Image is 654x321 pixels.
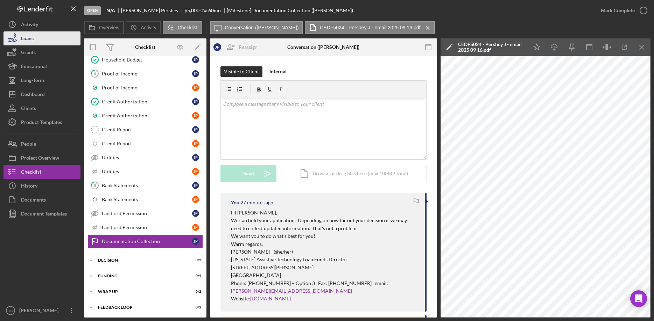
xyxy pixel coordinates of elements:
button: Internal [266,66,290,77]
button: Clients [3,101,80,115]
div: Document Templates [21,207,67,222]
div: J P [192,238,199,245]
div: 0 % [201,8,207,13]
a: Grants [3,45,80,59]
a: 6Proof of IncomeJP [87,67,203,81]
a: 8Bank StatementsJP [87,178,203,192]
div: Send [243,165,254,182]
div: Open [84,6,101,15]
div: Loans [21,31,34,47]
a: Landlord PermissionJP [87,206,203,220]
a: Credit AuthorizationJP [87,95,203,109]
button: Checklist [3,165,80,179]
a: Credit AuthorizationJP [87,109,203,123]
p: Hi [PERSON_NAME], [231,209,418,217]
a: Dashboard [3,87,80,101]
tspan: 8 [94,183,96,188]
a: Document Templates [3,207,80,221]
a: Documents [3,193,80,207]
button: Send [220,165,276,182]
button: Loans [3,31,80,45]
div: J P [213,43,221,51]
a: Product Templates [3,115,80,129]
div: [PERSON_NAME] [17,304,63,319]
a: [DOMAIN_NAME] [250,296,291,301]
div: J P [192,182,199,189]
button: Overview [84,21,124,34]
div: J P [192,126,199,133]
div: Grants [21,45,36,61]
div: Feedback Loop [98,305,184,309]
div: [Milestone] Documentation Collection ([PERSON_NAME]) [227,8,353,13]
div: J P [192,70,199,77]
label: Activity [141,25,156,30]
div: J P [192,140,199,147]
div: Checklist [21,165,41,181]
a: Household BudgetJP [87,53,203,67]
div: Credit Report [102,141,192,146]
div: J P [192,210,199,217]
div: J P [192,224,199,231]
div: 0 / 2 [189,290,201,294]
button: People [3,137,80,151]
button: Checklist [163,21,202,34]
div: J P [192,84,199,91]
div: Credit Report [102,127,192,132]
div: You [231,200,239,205]
div: 60 mo [208,8,221,13]
div: History [21,179,37,195]
button: TS[PERSON_NAME] [3,304,80,318]
a: Credit ReportJP [87,137,203,151]
div: Credit Authorization [102,99,192,104]
div: J P [192,56,199,63]
a: [PERSON_NAME][EMAIL_ADDRESS][DOMAIN_NAME] [231,288,352,294]
div: People [21,137,36,153]
div: 0 / 1 [189,305,201,309]
a: UtilitiesJP [87,151,203,165]
b: N/A [106,8,115,13]
button: JPReassign [210,40,265,54]
button: Mark Complete [594,3,651,17]
div: Bank Statements [102,183,192,188]
button: Educational [3,59,80,73]
div: 0 / 4 [189,274,201,278]
div: J P [192,196,199,203]
a: Bank StatementsJP [87,192,203,206]
a: Proof of IncomeJP [87,81,203,95]
div: Funding [98,274,184,278]
div: Visible to Client [224,66,259,77]
text: TS [8,309,13,313]
div: DECISION [98,258,184,262]
div: J P [192,112,199,119]
div: Proof of Income [102,71,192,76]
div: [PERSON_NAME] Pershey [121,8,184,13]
div: Wrap up [98,290,184,294]
a: Activity [3,17,80,31]
div: Conversation ([PERSON_NAME]) [287,44,359,50]
div: Credit Authorization [102,113,192,118]
div: Documentation Collection [102,239,192,244]
a: UtilitiesJP [87,165,203,178]
button: Project Overview [3,151,80,165]
p: [STREET_ADDRESS][PERSON_NAME] [231,264,418,271]
button: Conversation ([PERSON_NAME]) [210,21,303,34]
p: [US_STATE] Assistive Technology Loan Funds Director [231,256,418,263]
div: Utilities [102,155,192,160]
label: Conversation ([PERSON_NAME]) [225,25,299,30]
button: Activity [126,21,161,34]
p: We want you to do what's best for you! [231,232,418,240]
div: 0 / 2 [189,258,201,262]
a: History [3,179,80,193]
div: J P [192,154,199,161]
div: Mark Complete [601,3,635,17]
div: Internal [269,66,287,77]
button: Long-Term [3,73,80,87]
div: Educational [21,59,47,75]
label: Overview [99,25,119,30]
div: Proof of Income [102,85,192,90]
div: Bank Statements [102,197,192,202]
